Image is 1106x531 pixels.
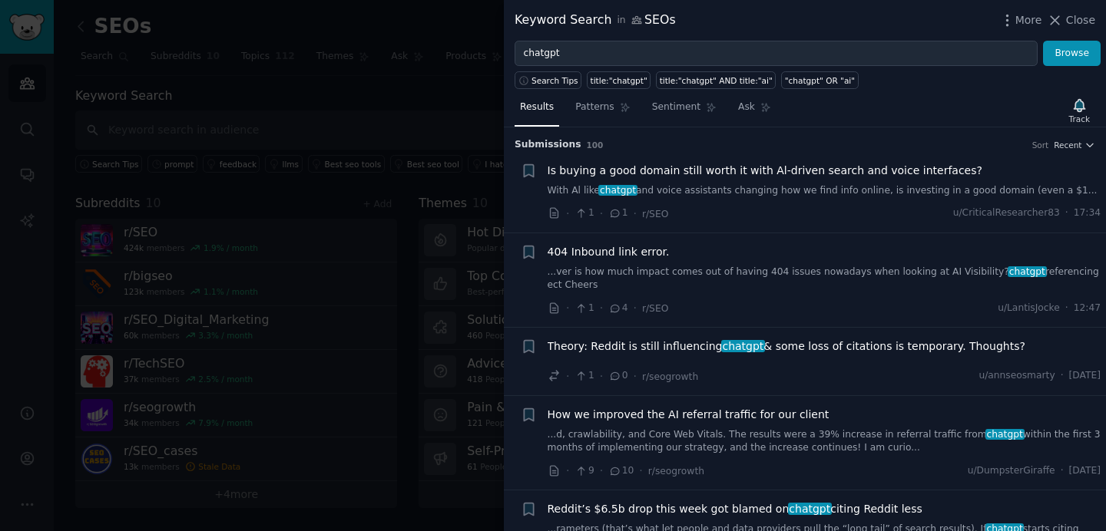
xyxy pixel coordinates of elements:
a: Ask [733,95,777,127]
div: Keyword Search SEOs [515,11,676,30]
span: · [634,368,637,384]
span: · [600,300,603,316]
button: Track [1064,94,1095,127]
a: ...ver is how much impact comes out of having 404 issues nowadays when looking at AI Visibility?c... [548,265,1101,292]
span: [DATE] [1069,464,1101,478]
span: Sentiment [652,101,700,114]
span: chatgpt [598,185,637,196]
span: · [600,206,603,222]
span: [DATE] [1069,369,1101,383]
button: Recent [1054,140,1095,150]
div: title:"chatgpt" [591,75,647,86]
span: r/SEO [642,209,668,219]
span: · [566,300,569,316]
span: · [634,300,637,316]
span: · [566,463,569,479]
button: Close [1047,12,1095,28]
span: 1 [575,369,594,383]
span: · [634,206,637,222]
span: Search Tips [531,75,578,86]
span: Theory: Reddit is still influencing & some loss of citations is temporary. Thoughts? [548,338,1025,355]
span: · [1065,206,1068,220]
span: · [1061,369,1064,383]
span: 1 [575,206,594,220]
span: Reddit’s $6.5b drop this week got blamed on citing Reddit less [548,501,922,517]
span: 4 [608,302,628,315]
div: title:"chatgpt" AND title:"ai" [660,75,773,86]
a: title:"chatgpt" AND title:"ai" [656,71,776,89]
span: · [639,463,642,479]
span: chatgpt [985,429,1025,440]
a: Is buying a good domain still worth it with Al-driven search and voice interfaces? [548,163,982,179]
input: Try a keyword related to your business [515,41,1038,67]
div: Track [1069,114,1090,124]
span: u/annseosmarty [979,369,1055,383]
span: chatgpt [788,503,832,515]
span: · [1061,464,1064,478]
button: Browse [1043,41,1101,67]
div: "chatgpt" OR "ai" [785,75,855,86]
a: With Al likechatgptand voice assistants changing how we find info online, is investing in a good ... [548,184,1101,198]
span: 9 [575,464,594,478]
span: · [566,368,569,384]
a: Theory: Reddit is still influencingchatgpt& some loss of citations is temporary. Thoughts? [548,338,1025,355]
span: r/seogrowth [642,371,698,382]
span: 0 [608,369,628,383]
span: Close [1066,12,1095,28]
span: r/SEO [642,303,668,314]
span: 10 [608,464,634,478]
span: Submission s [515,138,581,152]
span: 1 [575,302,594,315]
span: 100 [587,140,604,150]
span: · [600,463,603,479]
a: "chatgpt" OR "ai" [781,71,858,89]
a: Patterns [570,95,635,127]
span: · [600,368,603,384]
span: 12:47 [1074,302,1101,315]
span: More [1015,12,1042,28]
span: u/CriticalResearcher83 [953,206,1060,220]
span: u/LantisJocke [998,302,1060,315]
a: ...d, crawlability, and Core Web Vitals. The results were a 39% increase in referral traffic from... [548,428,1101,455]
span: Patterns [575,101,614,114]
span: Results [520,101,554,114]
span: Ask [738,101,755,114]
a: title:"chatgpt" [587,71,651,89]
a: Sentiment [647,95,722,127]
a: Reddit’s $6.5b drop this week got blamed onchatgptciting Reddit less [548,501,922,517]
a: 404 Inbound link error. [548,244,670,260]
div: Sort [1032,140,1049,150]
button: Search Tips [515,71,581,89]
a: Results [515,95,559,127]
button: More [999,12,1042,28]
span: Recent [1054,140,1081,150]
a: How we improved the AI referral traffic for our client [548,407,829,423]
span: · [566,206,569,222]
span: u/DumpsterGiraffe [968,464,1055,478]
span: 17:34 [1074,206,1101,220]
span: in [617,14,625,28]
span: chatgpt [721,340,765,352]
span: 1 [608,206,628,220]
span: chatgpt [1008,266,1047,277]
span: · [1065,302,1068,315]
span: r/seogrowth [648,466,704,477]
